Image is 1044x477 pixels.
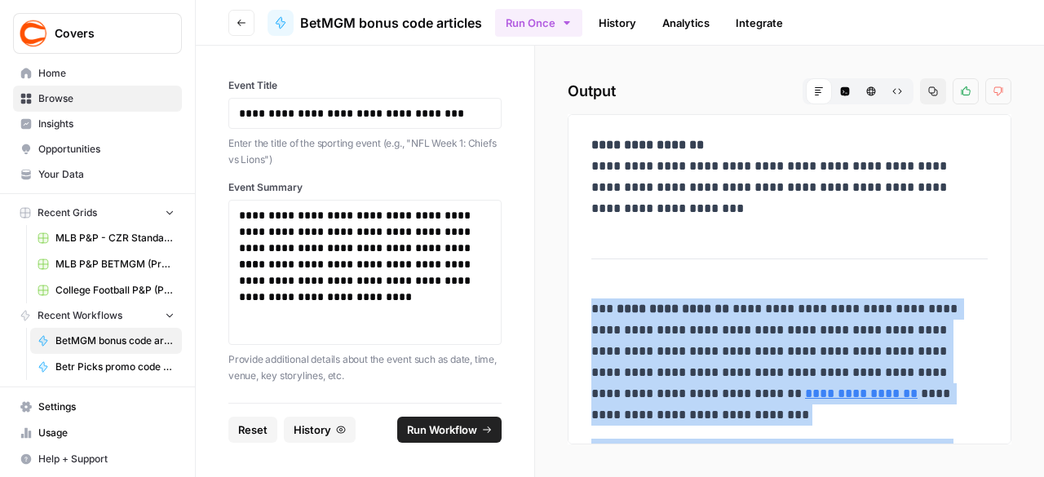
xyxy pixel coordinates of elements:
img: Covers Logo [19,19,48,48]
span: Home [38,66,175,81]
p: Provide additional details about the event such as date, time, venue, key storylines, etc. [228,351,502,383]
span: Your Data [38,167,175,182]
a: Browse [13,86,182,112]
span: Browse [38,91,175,106]
span: College Football P&P (Production) Grid (1) [55,283,175,298]
a: Analytics [652,10,719,36]
span: Covers [55,25,153,42]
a: BetMGM bonus code articles [30,328,182,354]
button: Recent Workflows [13,303,182,328]
span: Settings [38,400,175,414]
a: Opportunities [13,136,182,162]
a: Usage [13,420,182,446]
button: Run Workflow [397,417,502,443]
span: Reset [238,422,268,438]
a: Integrate [726,10,793,36]
span: History [294,422,331,438]
button: Run Once [495,9,582,37]
button: Help + Support [13,446,182,472]
a: MLB P&P BETMGM (Production) Grid (1) [30,251,182,277]
a: Insights [13,111,182,137]
button: History [284,417,356,443]
label: Event Summary [228,180,502,195]
a: Settings [13,394,182,420]
span: BetMGM bonus code articles [300,13,482,33]
span: Insights [38,117,175,131]
a: BetMGM bonus code articles [268,10,482,36]
a: History [589,10,646,36]
span: BetMGM bonus code articles [55,333,175,348]
button: Reset [228,417,277,443]
span: Help + Support [38,452,175,466]
span: Opportunities [38,142,175,157]
h2: Output [568,78,1011,104]
span: Recent Grids [38,205,97,220]
button: Workspace: Covers [13,13,182,54]
a: College Football P&P (Production) Grid (1) [30,277,182,303]
span: Recent Workflows [38,308,122,323]
label: Event Title [228,78,502,93]
a: Betr Picks promo code articles [30,354,182,380]
span: Usage [38,426,175,440]
button: Recent Grids [13,201,182,225]
a: Home [13,60,182,86]
span: Betr Picks promo code articles [55,360,175,374]
span: Run Workflow [407,422,477,438]
span: MLB P&P - CZR Standard (Production) Grid [55,231,175,245]
a: Your Data [13,161,182,188]
a: MLB P&P - CZR Standard (Production) Grid [30,225,182,251]
span: MLB P&P BETMGM (Production) Grid (1) [55,257,175,272]
p: Enter the title of the sporting event (e.g., "NFL Week 1: Chiefs vs Lions") [228,135,502,167]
